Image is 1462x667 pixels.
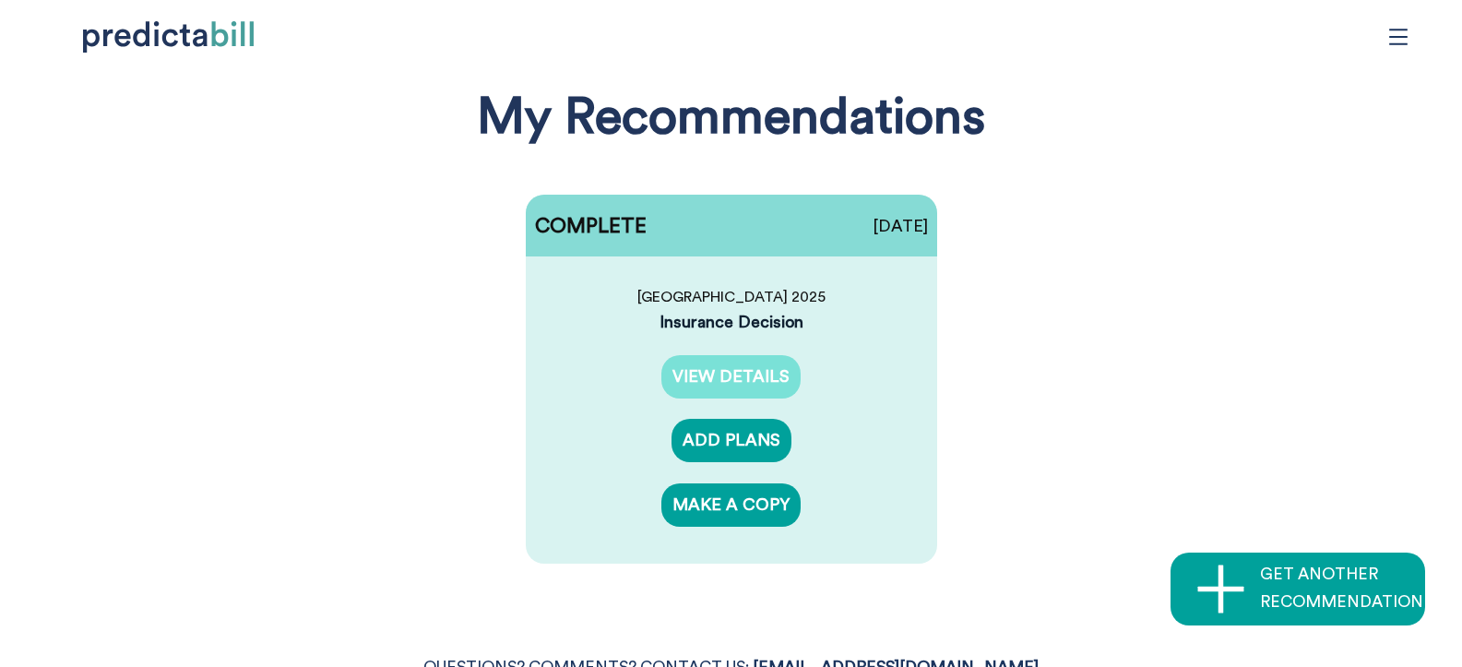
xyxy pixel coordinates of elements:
p: [GEOGRAPHIC_DATA] 2025 [637,289,826,305]
p: [DATE] [873,218,928,234]
h1: My Recommendations [477,82,985,153]
a: ADD PLANS [672,419,791,462]
a: VIEW DETAILS [661,355,801,399]
span: menu [1381,19,1416,54]
p: RECOMMENDATION [1260,589,1423,616]
div: Insurance Decision [564,310,897,334]
a: MAKE A COPY [661,483,801,527]
span: plus [1182,559,1260,619]
p: GET ANOTHER [1260,561,1378,589]
p: COMPLETE [535,216,647,236]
